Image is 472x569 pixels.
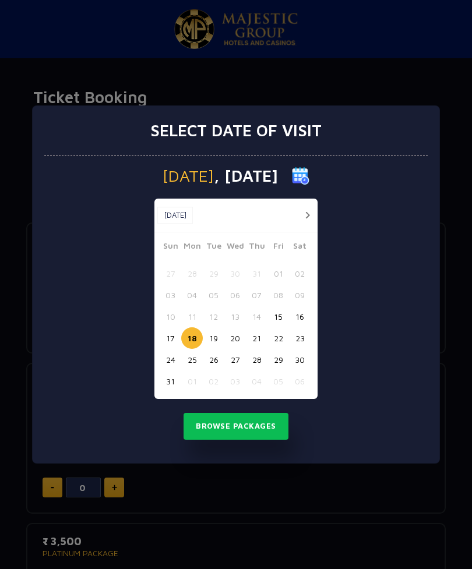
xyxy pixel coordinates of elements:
button: 02 [289,263,311,284]
button: 14 [246,306,267,327]
button: 30 [224,263,246,284]
button: 19 [203,327,224,349]
span: [DATE] [163,168,214,184]
button: 09 [289,284,311,306]
span: Wed [224,239,246,256]
button: 23 [289,327,311,349]
span: Tue [203,239,224,256]
button: 20 [224,327,246,349]
button: 15 [267,306,289,327]
span: Fri [267,239,289,256]
button: 02 [203,370,224,392]
button: 05 [203,284,224,306]
button: 26 [203,349,224,370]
button: 27 [224,349,246,370]
button: 10 [160,306,181,327]
button: 03 [224,370,246,392]
span: Sat [289,239,311,256]
button: [DATE] [157,207,193,224]
button: 05 [267,370,289,392]
button: 21 [246,327,267,349]
button: 01 [181,370,203,392]
button: 18 [181,327,203,349]
button: 12 [203,306,224,327]
button: 13 [224,306,246,327]
button: 29 [203,263,224,284]
button: 04 [181,284,203,306]
button: 06 [289,370,311,392]
button: 11 [181,306,203,327]
button: 01 [267,263,289,284]
button: 04 [246,370,267,392]
button: 30 [289,349,311,370]
button: 22 [267,327,289,349]
span: Thu [246,239,267,256]
span: Sun [160,239,181,256]
span: , [DATE] [214,168,278,184]
button: 28 [246,349,267,370]
button: 31 [160,370,181,392]
button: 03 [160,284,181,306]
h3: Select date of visit [150,121,322,140]
button: 24 [160,349,181,370]
span: Mon [181,239,203,256]
button: 25 [181,349,203,370]
button: 06 [224,284,246,306]
button: 31 [246,263,267,284]
button: 07 [246,284,267,306]
button: 28 [181,263,203,284]
button: 27 [160,263,181,284]
button: 29 [267,349,289,370]
button: 16 [289,306,311,327]
button: 08 [267,284,289,306]
button: Browse Packages [184,413,288,440]
img: calender icon [292,167,309,185]
button: 17 [160,327,181,349]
